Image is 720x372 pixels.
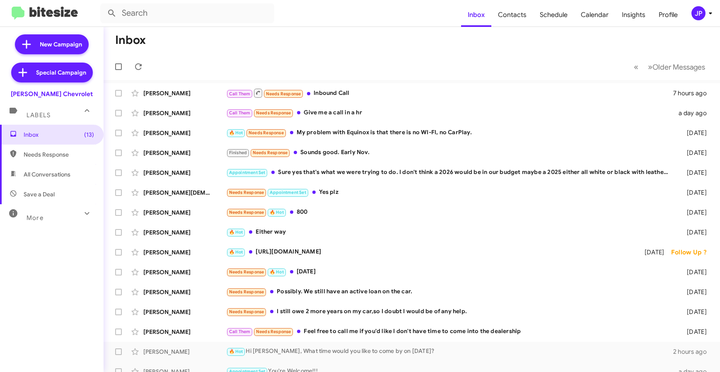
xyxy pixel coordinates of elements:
div: [PERSON_NAME] [143,169,226,177]
span: Needs Response [229,289,264,295]
span: 🔥 Hot [229,349,243,354]
div: [DATE] [675,288,713,296]
span: Special Campaign [36,68,86,77]
div: Follow Up ? [671,248,713,256]
div: [URL][DOMAIN_NAME] [226,247,635,257]
div: Sounds good. Early Nov. [226,148,675,157]
span: 🔥 Hot [270,210,284,215]
div: [DATE] [675,169,713,177]
span: Call Them [229,110,251,116]
span: » [648,62,652,72]
div: [PERSON_NAME] [143,228,226,237]
div: [PERSON_NAME] [143,308,226,316]
div: Yes plz [226,188,675,197]
div: 2 hours ago [673,348,713,356]
a: Contacts [491,3,533,27]
button: Next [643,58,710,75]
a: Profile [652,3,684,27]
div: [PERSON_NAME] Chevrolet [11,90,93,98]
div: Hi [PERSON_NAME], What time would you like to come by on [DATE]? [226,347,673,356]
a: Insights [615,3,652,27]
div: [DATE] [675,328,713,336]
span: Needs Response [266,91,301,97]
span: 🔥 Hot [270,269,284,275]
span: (13) [84,130,94,139]
span: Needs Response [229,190,264,195]
a: Inbox [461,3,491,27]
div: [DATE] [675,308,713,316]
div: [PERSON_NAME] [143,89,226,97]
div: My problem with Equinox is that there is no WI-FI, no CarPlay. [226,128,675,138]
div: 800 [226,208,675,217]
button: Previous [629,58,643,75]
div: a day ago [675,109,713,117]
div: [DATE] [675,149,713,157]
input: Search [100,3,274,23]
span: Inbox [24,130,94,139]
div: Inbound Call [226,88,673,98]
span: Appointment Set [270,190,306,195]
h1: Inbox [115,34,146,47]
a: Schedule [533,3,574,27]
span: Needs Response [253,150,288,155]
span: Needs Response [229,309,264,314]
div: [PERSON_NAME] [143,288,226,296]
span: « [634,62,638,72]
span: Save a Deal [24,190,55,198]
span: Call Them [229,329,251,334]
div: [DATE] [675,228,713,237]
span: More [27,214,43,222]
div: I still owe 2 more years on my car,so I doubt I would be of any help. [226,307,675,316]
span: 🔥 Hot [229,229,243,235]
a: Calendar [574,3,615,27]
a: New Campaign [15,34,89,54]
span: Labels [27,111,51,119]
div: [PERSON_NAME] [143,129,226,137]
nav: Page navigation example [629,58,710,75]
div: [PERSON_NAME] [143,328,226,336]
div: 7 hours ago [673,89,713,97]
div: [PERSON_NAME] [143,268,226,276]
span: 🔥 Hot [229,130,243,135]
div: JP [691,6,706,20]
span: All Conversations [24,170,70,179]
span: Call Them [229,91,251,97]
span: Needs Response [249,130,284,135]
div: [DATE] [675,188,713,197]
div: [PERSON_NAME] [143,248,226,256]
span: Needs Response [24,150,94,159]
button: JP [684,6,711,20]
span: Needs Response [256,110,291,116]
div: Give me a call in a hr [226,108,675,118]
div: [DATE] [226,267,675,277]
span: Needs Response [229,269,264,275]
div: [DATE] [635,248,671,256]
span: Finished [229,150,247,155]
div: [PERSON_NAME] [143,149,226,157]
span: Needs Response [229,210,264,215]
a: Special Campaign [11,63,93,82]
div: Possibly. We still have an active loan on the car. [226,287,675,297]
div: Sure yes that's what we were trying to do. I don't think a 2026 would be in our budget maybe a 20... [226,168,675,177]
div: [DATE] [675,129,713,137]
div: [PERSON_NAME] [143,109,226,117]
span: Appointment Set [229,170,266,175]
span: New Campaign [40,40,82,48]
span: Needs Response [256,329,291,334]
span: Older Messages [652,63,705,72]
div: Either way [226,227,675,237]
div: [PERSON_NAME][DEMOGRAPHIC_DATA] [143,188,226,197]
span: 🔥 Hot [229,249,243,255]
div: Feel free to call me if you'd like I don't have time to come into the dealership [226,327,675,336]
div: [DATE] [675,208,713,217]
div: [DATE] [675,268,713,276]
div: [PERSON_NAME] [143,348,226,356]
div: [PERSON_NAME] [143,208,226,217]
